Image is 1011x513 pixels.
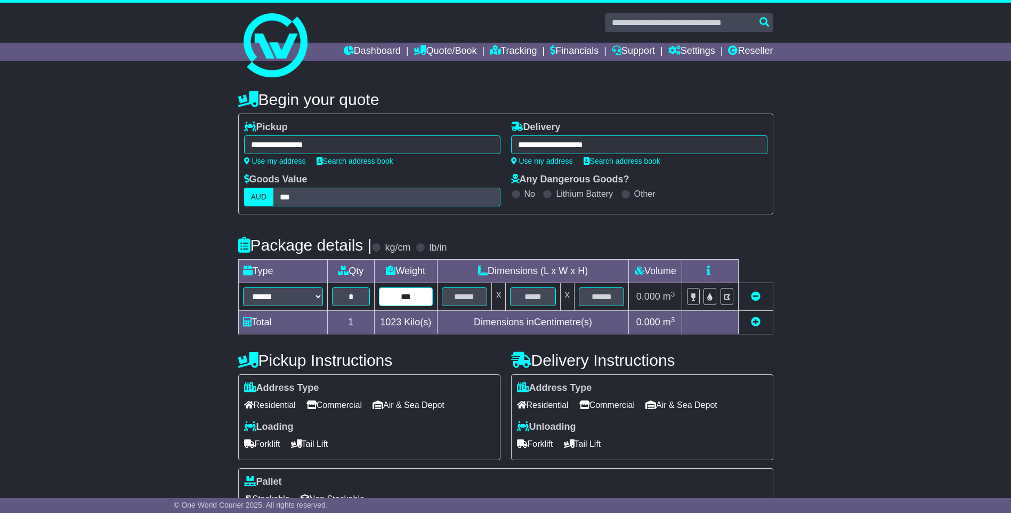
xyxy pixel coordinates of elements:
[238,91,773,108] h4: Begin your quote
[174,501,328,509] span: © One World Courier 2025. All rights reserved.
[373,397,444,413] span: Air & Sea Depot
[560,283,574,311] td: x
[751,317,761,327] a: Add new item
[317,157,393,165] a: Search address book
[238,351,500,369] h4: Pickup Instructions
[556,189,613,199] label: Lithium Battery
[511,122,561,133] label: Delivery
[244,421,294,433] label: Loading
[728,43,773,61] a: Reseller
[550,43,598,61] a: Financials
[663,291,675,302] span: m
[511,157,573,165] a: Use my address
[244,476,282,488] label: Pallet
[524,189,535,199] label: No
[634,189,656,199] label: Other
[584,157,660,165] a: Search address book
[751,291,761,302] a: Remove this item
[244,436,280,452] span: Forklift
[564,436,601,452] span: Tail Lift
[374,260,437,283] td: Weight
[636,291,660,302] span: 0.000
[238,260,327,283] td: Type
[663,317,675,327] span: m
[291,436,328,452] span: Tail Lift
[517,421,576,433] label: Unloading
[668,43,715,61] a: Settings
[374,311,437,334] td: Kilo(s)
[517,397,569,413] span: Residential
[244,397,296,413] span: Residential
[579,397,635,413] span: Commercial
[490,43,537,61] a: Tracking
[517,382,592,394] label: Address Type
[244,122,288,133] label: Pickup
[517,436,553,452] span: Forklift
[511,174,629,186] label: Any Dangerous Goods?
[327,311,374,334] td: 1
[301,491,365,507] span: Non Stackable
[645,397,717,413] span: Air & Sea Depot
[629,260,682,283] td: Volume
[671,290,675,298] sup: 3
[244,382,319,394] label: Address Type
[344,43,401,61] a: Dashboard
[492,283,506,311] td: x
[429,242,447,254] label: lb/in
[380,317,401,327] span: 1023
[244,491,290,507] span: Stackable
[414,43,476,61] a: Quote/Book
[437,260,629,283] td: Dimensions (L x W x H)
[612,43,655,61] a: Support
[238,236,372,254] h4: Package details |
[437,311,629,334] td: Dimensions in Centimetre(s)
[238,311,327,334] td: Total
[385,242,410,254] label: kg/cm
[511,351,773,369] h4: Delivery Instructions
[306,397,362,413] span: Commercial
[244,188,274,206] label: AUD
[636,317,660,327] span: 0.000
[244,174,308,186] label: Goods Value
[671,316,675,324] sup: 3
[244,157,306,165] a: Use my address
[327,260,374,283] td: Qty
